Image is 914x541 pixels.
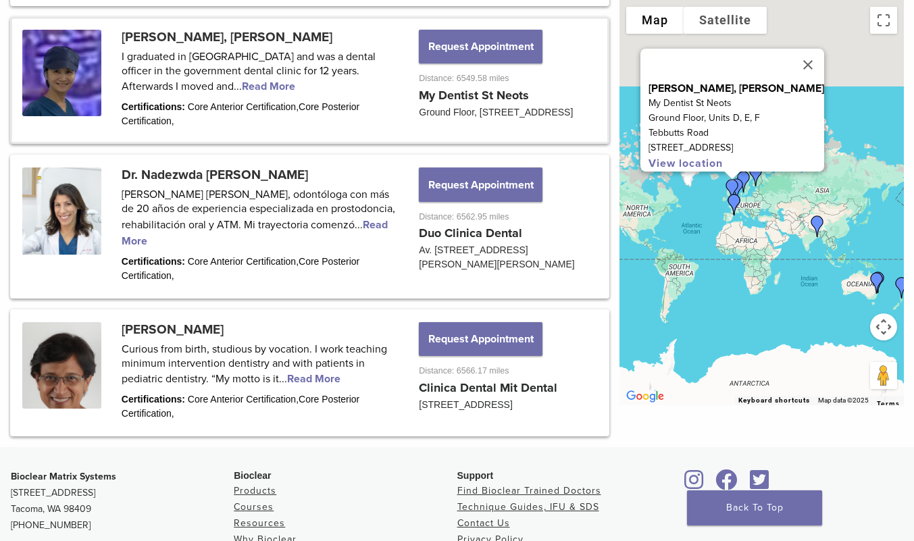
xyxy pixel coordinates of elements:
div: Dr. Edward Boulton [862,266,894,299]
button: Show satellite imagery [684,7,767,34]
span: Support [457,470,494,481]
button: Toggle fullscreen view [870,7,897,34]
a: Bioclear [745,478,773,491]
div: Dr. Shuk Yin, Yip [716,174,748,206]
div: Dr. Mikko Gustafsson [740,159,772,192]
a: Bioclear [711,478,742,491]
button: Request Appointment [419,322,542,356]
span: Map data ©2025 [818,396,869,404]
div: Dr. Johan Hagman [728,165,760,198]
a: Contact Us [457,517,510,529]
p: [STREET_ADDRESS] Tacoma, WA 98409 [PHONE_NUMBER] [11,469,234,534]
button: Keyboard shortcuts [738,396,810,405]
a: Courses [234,501,274,513]
div: Dr. Mercedes Robles-Medina [721,173,753,205]
a: Resources [234,517,285,529]
img: Google [623,388,667,405]
p: Ground Floor, Units D, E, F [649,111,824,126]
button: Request Appointment [419,168,542,201]
a: Open this area in Google Maps (opens a new window) [623,388,667,405]
p: [PERSON_NAME], [PERSON_NAME] [649,81,824,96]
div: Dr. Disha Agarwal [801,210,834,242]
button: Drag Pegman onto the map to open Street View [870,362,897,389]
a: Products [234,485,276,496]
p: [STREET_ADDRESS] [649,140,824,155]
button: Request Appointment [419,30,542,63]
a: Technique Guides, IFU & SDS [457,501,599,513]
p: My Dentist St Neots [649,96,824,111]
span: Bioclear [234,470,271,481]
p: Tebbutts Road [649,126,824,140]
button: Show street map [626,7,684,34]
a: Back To Top [687,490,822,525]
a: Bioclear [680,478,709,491]
div: Dr. Patricia Gatón [718,188,751,221]
a: View location [649,157,723,170]
div: Dr. Geoffrey Wan [861,267,893,299]
button: Close [792,49,824,81]
strong: Bioclear Matrix Systems [11,471,116,482]
a: Find Bioclear Trained Doctors [457,485,601,496]
a: Terms (opens in new tab) [877,400,900,408]
button: Map camera controls [870,313,897,340]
